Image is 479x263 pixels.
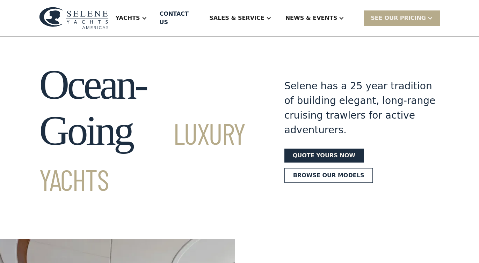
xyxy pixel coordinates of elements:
[209,14,264,22] div: Sales & Service
[284,168,373,183] a: Browse our models
[364,10,440,25] div: SEE Our Pricing
[284,79,440,137] div: Selene has a 25 year tradition of building elegant, long-range cruising trawlers for active adven...
[284,149,364,163] a: Quote yours now
[116,14,140,22] div: Yachts
[109,4,154,32] div: Yachts
[278,4,351,32] div: News & EVENTS
[371,14,426,22] div: SEE Our Pricing
[160,10,197,27] div: Contact US
[39,115,245,197] span: Luxury Yachts
[202,4,278,32] div: Sales & Service
[285,14,338,22] div: News & EVENTS
[39,62,259,200] h1: Ocean-Going
[39,7,109,30] img: logo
